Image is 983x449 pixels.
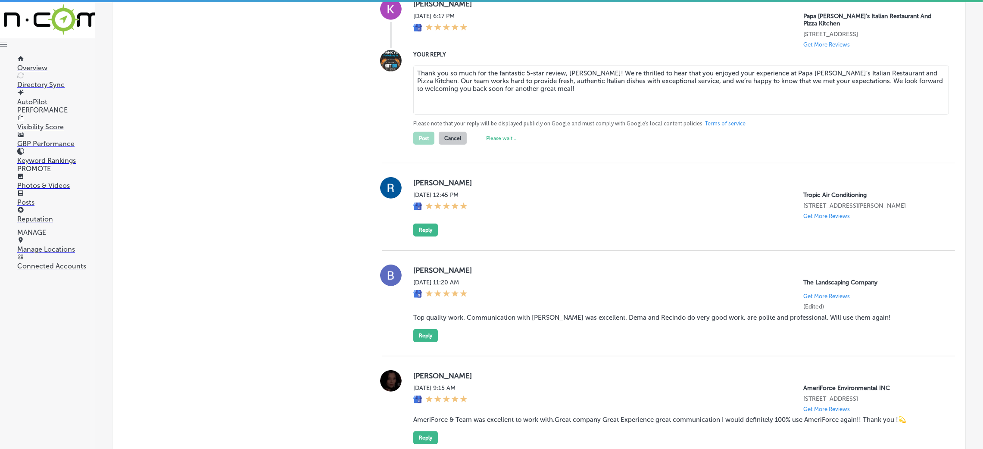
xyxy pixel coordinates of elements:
p: MANAGE [17,228,95,237]
p: 6200 N Atlantic Ave [803,31,941,38]
a: Overview [17,56,95,72]
p: Overview [17,64,95,72]
p: Photos & Videos [17,181,95,190]
p: Visibility Score [17,123,95,131]
p: GBP Performance [17,140,95,148]
p: Manage Locations [17,245,95,253]
a: AutoPilot [17,90,95,106]
p: Posts [17,198,95,206]
button: Post [413,132,434,145]
p: PROMOTE [17,165,95,173]
p: Get More Reviews [803,406,850,412]
p: Directory Sync [17,81,95,89]
p: PERFORMANCE [17,106,95,114]
p: AutoPilot [17,98,95,106]
p: AmeriForce Environmental INC [803,384,941,392]
a: Visibility Score [17,115,95,131]
div: 5 Stars [425,23,468,33]
a: Connected Accounts [17,254,95,270]
label: [PERSON_NAME] [413,266,941,274]
label: [DATE] 9:15 AM [413,384,468,392]
label: [DATE] 12:45 PM [413,191,468,199]
p: Get More Reviews [803,41,850,48]
label: Please wait... [486,135,516,141]
p: Papa Vito's Italian Restaurant And Pizza Kitchen [803,12,941,27]
p: 1342 whitfield ave [803,202,941,209]
div: 5 Stars [425,395,468,405]
label: [DATE] 11:20 AM [413,279,468,286]
p: Connected Accounts [17,262,95,270]
div: 5 Stars [425,290,468,299]
label: [PERSON_NAME] [413,371,941,380]
a: Posts [17,190,95,206]
a: Directory Sync [17,72,95,89]
a: Keyword Rankings [17,148,95,165]
a: Reputation [17,207,95,223]
p: Tropic Air Conditioning [803,191,941,199]
button: Reply [413,431,438,444]
div: 5 Stars [425,202,468,212]
a: Terms of service [705,120,746,128]
label: (Edited) [803,303,824,310]
p: The Landscaping Company [803,279,941,286]
blockquote: AmeriForce & Team was excellent to work with.Great company Great Experience great communication I... [413,416,941,424]
blockquote: Top quality work. Communication with [PERSON_NAME] was excellent. Dema and Recindo do very good w... [413,314,941,321]
p: Reputation [17,215,95,223]
img: Image [380,50,402,72]
label: YOUR REPLY [413,51,941,58]
button: Cancel [439,132,467,145]
p: 11455 W Interstate 70 Frontage Rd N [803,395,941,402]
label: [PERSON_NAME] [413,178,941,187]
textarea: Thank you so much for the fantastic 5-star review, [PERSON_NAME]! We're thrilled to hear that you... [413,65,949,115]
a: GBP Performance [17,131,95,148]
button: Reply [413,224,438,237]
label: [DATE] 6:17 PM [413,12,468,20]
p: Get More Reviews [803,293,850,299]
a: Manage Locations [17,237,95,253]
p: Please note that your reply will be displayed publicly on Google and must comply with Google's lo... [413,120,941,128]
a: Photos & Videos [17,173,95,190]
button: Reply [413,329,438,342]
p: Get More Reviews [803,213,850,219]
p: Keyword Rankings [17,156,95,165]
